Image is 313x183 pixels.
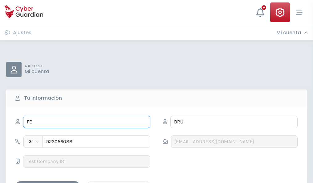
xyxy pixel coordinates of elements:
div: Mi cuenta [276,30,308,36]
h3: Mi cuenta [276,30,301,36]
input: 612345678 [43,135,150,148]
span: +34 [27,137,39,146]
p: AJUSTES > [25,64,49,69]
h3: Ajustes [13,30,31,36]
div: + [262,5,266,10]
p: Mi cuenta [25,69,49,75]
b: Tu información [24,94,62,102]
